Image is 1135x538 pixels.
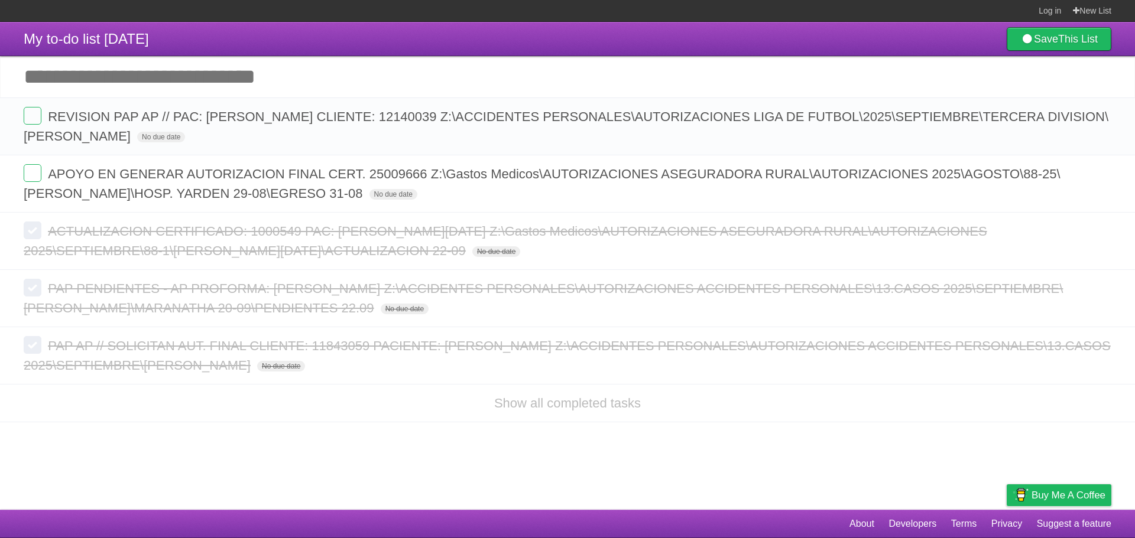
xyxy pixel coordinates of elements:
span: No due date [257,361,305,371]
span: No due date [472,246,520,257]
a: Privacy [991,513,1022,535]
a: Terms [951,513,977,535]
span: Buy me a coffee [1032,485,1105,506]
a: About [849,513,874,535]
a: SaveThis List [1007,27,1111,51]
span: APOYO EN GENERAR AUTORIZACION FINAL CERT. 25009666 Z:\Gastos Medicos\AUTORIZACIONES ASEGURADORA R... [24,167,1061,201]
label: Done [24,336,41,354]
span: No due date [137,132,185,142]
label: Done [24,164,41,182]
span: No due date [369,189,417,200]
img: Buy me a coffee [1013,485,1029,505]
span: ACTUALIZACION CERTIFICADO: 1000549 PAC: [PERSON_NAME][DATE] Z:\Gastos Medicos\AUTORIZACIONES ASEG... [24,224,987,258]
span: My to-do list [DATE] [24,31,149,47]
label: Done [24,279,41,296]
span: No due date [381,304,429,314]
a: Buy me a coffee [1007,484,1111,506]
label: Done [24,221,41,239]
label: Done [24,107,41,125]
b: This List [1058,33,1098,45]
a: Developers [888,513,936,535]
span: REVISION PAP AP // PAC: [PERSON_NAME] CLIENTE: 12140039 Z:\ACCIDENTES PERSONALES\AUTORIZACIONES L... [24,109,1108,144]
span: PAP AP // SOLICITAN AUT. FINAL CLIENTE: 11843059 PACIENTE: [PERSON_NAME] Z:\ACCIDENTES PERSONALES... [24,338,1111,373]
span: PAP PENDIENTES - AP PROFORMA: [PERSON_NAME] Z:\ACCIDENTES PERSONALES\AUTORIZACIONES ACCIDENTES PE... [24,281,1063,315]
a: Suggest a feature [1037,513,1111,535]
a: Show all completed tasks [494,396,641,410]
